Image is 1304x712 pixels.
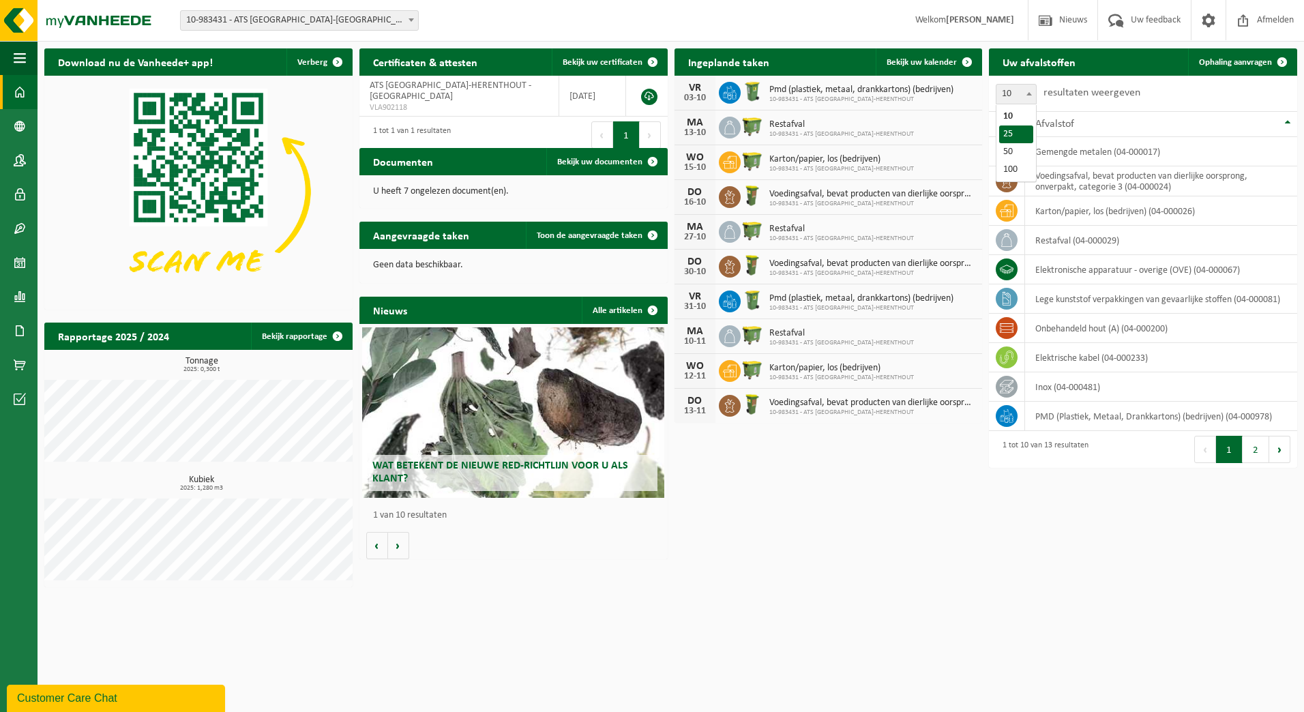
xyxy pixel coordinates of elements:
[989,48,1089,75] h2: Uw afvalstoffen
[769,130,914,138] span: 10-983431 - ATS [GEOGRAPHIC_DATA]-HERENTHOUT
[769,200,976,208] span: 10-983431 - ATS [GEOGRAPHIC_DATA]-HERENTHOUT
[681,163,709,173] div: 15-10
[297,58,327,67] span: Verberg
[681,117,709,128] div: MA
[1216,436,1243,463] button: 1
[359,148,447,175] h2: Documenten
[741,393,764,416] img: WB-0060-HPE-GN-50
[999,143,1033,161] li: 50
[552,48,666,76] a: Bekijk uw certificaten
[370,80,531,102] span: ATS [GEOGRAPHIC_DATA]-HERENTHOUT - [GEOGRAPHIC_DATA]
[996,434,1088,464] div: 1 tot 10 van 13 resultaten
[681,326,709,337] div: MA
[1025,137,1297,166] td: gemengde metalen (04-000017)
[769,269,976,278] span: 10-983431 - ATS [GEOGRAPHIC_DATA]-HERENTHOUT
[769,304,953,312] span: 10-983431 - ATS [GEOGRAPHIC_DATA]-HERENTHOUT
[999,125,1033,143] li: 25
[526,222,666,249] a: Toon de aangevraagde taken
[51,366,353,373] span: 2025: 0,300 t
[1025,226,1297,255] td: restafval (04-000029)
[1243,436,1269,463] button: 2
[681,396,709,406] div: DO
[286,48,351,76] button: Verberg
[681,222,709,233] div: MA
[1035,119,1074,130] span: Afvalstof
[681,337,709,346] div: 10-11
[1043,87,1140,98] label: resultaten weergeven
[769,293,953,304] span: Pmd (plastiek, metaal, drankkartons) (bedrijven)
[44,48,226,75] h2: Download nu de Vanheede+ app!
[876,48,981,76] a: Bekijk uw kalender
[769,398,976,409] span: Voedingsafval, bevat producten van dierlijke oorsprong, onverpakt, categorie 3
[557,158,642,166] span: Bekijk uw documenten
[741,358,764,381] img: WB-1100-HPE-GN-50
[681,128,709,138] div: 13-10
[51,357,353,373] h3: Tonnage
[1194,436,1216,463] button: Previous
[769,363,914,374] span: Karton/papier, los (bedrijven)
[769,189,976,200] span: Voedingsafval, bevat producten van dierlijke oorsprong, onverpakt, categorie 3
[769,154,914,165] span: Karton/papier, los (bedrijven)
[1025,314,1297,343] td: onbehandeld hout (A) (04-000200)
[370,102,548,113] span: VLA902118
[1025,402,1297,431] td: PMD (Plastiek, Metaal, Drankkartons) (bedrijven) (04-000978)
[769,339,914,347] span: 10-983431 - ATS [GEOGRAPHIC_DATA]-HERENTHOUT
[613,121,640,149] button: 1
[681,93,709,103] div: 03-10
[741,219,764,242] img: WB-1100-HPE-GN-50
[1025,343,1297,372] td: elektrische kabel (04-000233)
[769,119,914,130] span: Restafval
[591,121,613,149] button: Previous
[681,198,709,207] div: 16-10
[366,532,388,559] button: Vorige
[741,149,764,173] img: WB-1100-HPE-GN-50
[563,58,642,67] span: Bekijk uw certificaten
[1188,48,1296,76] a: Ophaling aanvragen
[681,187,709,198] div: DO
[359,222,483,248] h2: Aangevraagde taken
[769,409,976,417] span: 10-983431 - ATS [GEOGRAPHIC_DATA]-HERENTHOUT
[359,297,421,323] h2: Nieuws
[769,165,914,173] span: 10-983431 - ATS [GEOGRAPHIC_DATA]-HERENTHOUT
[559,76,627,117] td: [DATE]
[373,261,654,270] p: Geen data beschikbaar.
[537,231,642,240] span: Toon de aangevraagde taken
[681,302,709,312] div: 31-10
[366,120,451,150] div: 1 tot 1 van 1 resultaten
[999,161,1033,179] li: 100
[546,148,666,175] a: Bekijk uw documenten
[681,83,709,93] div: VR
[769,224,914,235] span: Restafval
[1025,284,1297,314] td: lege kunststof verpakkingen van gevaarlijke stoffen (04-000081)
[51,485,353,492] span: 2025: 1,280 m3
[681,152,709,163] div: WO
[887,58,957,67] span: Bekijk uw kalender
[44,76,353,307] img: Download de VHEPlus App
[681,233,709,242] div: 27-10
[1025,372,1297,402] td: inox (04-000481)
[769,374,914,382] span: 10-983431 - ATS [GEOGRAPHIC_DATA]-HERENTHOUT
[373,511,661,520] p: 1 van 10 resultaten
[1199,58,1272,67] span: Ophaling aanvragen
[741,184,764,207] img: WB-0060-HPE-GN-50
[741,323,764,346] img: WB-1100-HPE-GN-50
[362,327,664,498] a: Wat betekent de nieuwe RED-richtlijn voor u als klant?
[181,11,418,30] span: 10-983431 - ATS ANTWERP-HERENTHOUT - HERENTHOUT
[681,291,709,302] div: VR
[359,48,491,75] h2: Certificaten & attesten
[681,267,709,277] div: 30-10
[996,85,1036,104] span: 10
[1025,255,1297,284] td: elektronische apparatuur - overige (OVE) (04-000067)
[1269,436,1290,463] button: Next
[180,10,419,31] span: 10-983431 - ATS ANTWERP-HERENTHOUT - HERENTHOUT
[769,85,953,95] span: Pmd (plastiek, metaal, drankkartons) (bedrijven)
[372,460,628,484] span: Wat betekent de nieuwe RED-richtlijn voor u als klant?
[44,323,183,349] h2: Rapportage 2025 / 2024
[251,323,351,350] a: Bekijk rapportage
[741,80,764,103] img: WB-0240-HPE-GN-50
[741,254,764,277] img: WB-0060-HPE-GN-50
[769,95,953,104] span: 10-983431 - ATS [GEOGRAPHIC_DATA]-HERENTHOUT
[1025,196,1297,226] td: karton/papier, los (bedrijven) (04-000026)
[675,48,783,75] h2: Ingeplande taken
